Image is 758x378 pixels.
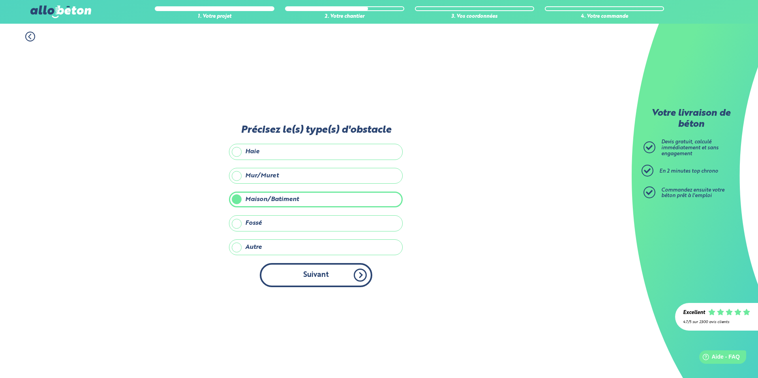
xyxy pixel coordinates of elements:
[661,139,719,156] span: Devis gratuit, calculé immédiatement et sans engagement
[683,310,705,316] div: Excellent
[285,14,404,20] div: 2. Votre chantier
[260,263,372,287] button: Suivant
[683,320,750,324] div: 4.7/5 sur 2300 avis clients
[229,215,403,231] label: Fossé
[659,169,718,174] span: En 2 minutes top chrono
[229,192,403,207] label: Maison/Batiment
[545,14,664,20] div: 4. Votre commande
[661,188,724,199] span: Commandez ensuite votre béton prêt à l'emploi
[155,14,274,20] div: 1. Votre projet
[229,124,403,136] label: Précisez le(s) type(s) d'obstacle
[688,347,749,369] iframe: Help widget launcher
[229,239,403,255] label: Autre
[645,108,736,130] p: Votre livraison de béton
[415,14,534,20] div: 3. Vos coordonnées
[30,6,91,18] img: allobéton
[229,144,403,160] label: Haie
[229,168,403,184] label: Mur/Muret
